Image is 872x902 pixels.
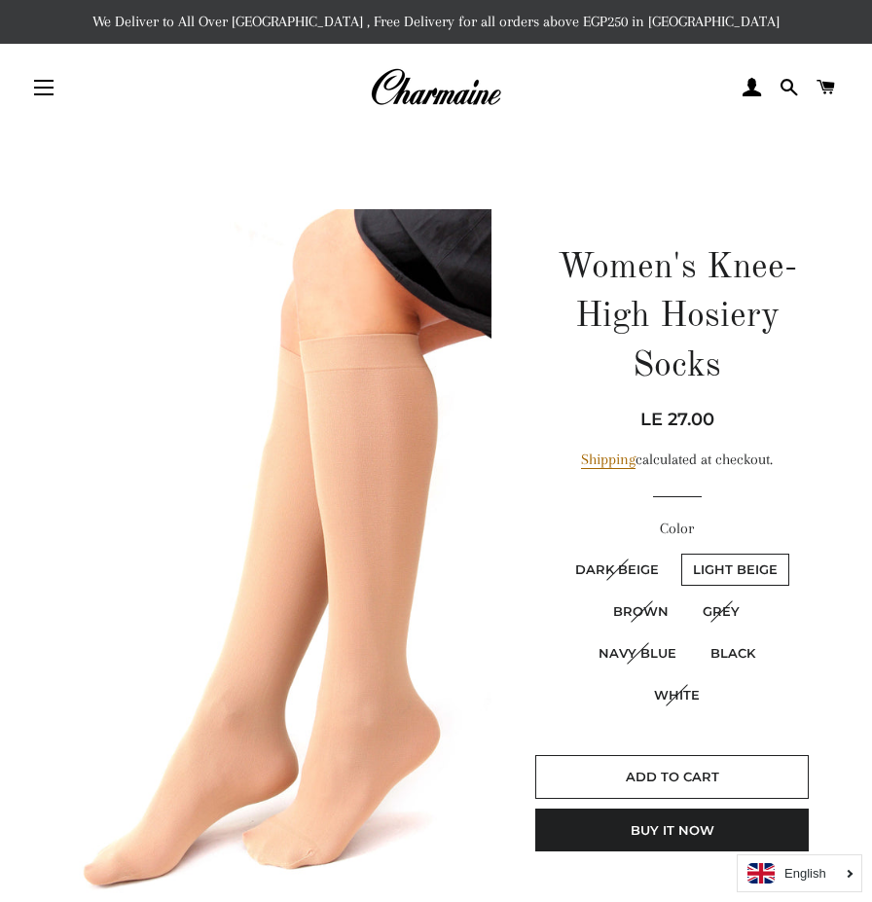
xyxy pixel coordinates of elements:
[587,637,688,669] label: Navy Blue
[747,863,852,884] a: English
[640,409,714,430] span: LE 27.00
[535,448,818,472] div: calculated at checkout.
[681,554,789,586] label: Light Beige
[691,595,751,628] label: Grey
[535,517,818,541] label: Color
[370,66,501,109] img: Charmaine Egypt
[535,809,809,851] button: Buy it now
[535,244,818,391] h1: Women's Knee-High Hosiery Socks
[563,554,671,586] label: Dark Beige
[784,867,826,880] i: English
[642,679,711,711] label: White
[699,637,767,669] label: Black
[535,755,809,798] button: Add to Cart
[601,595,680,628] label: Brown
[626,769,719,784] span: Add to Cart
[581,451,636,469] a: Shipping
